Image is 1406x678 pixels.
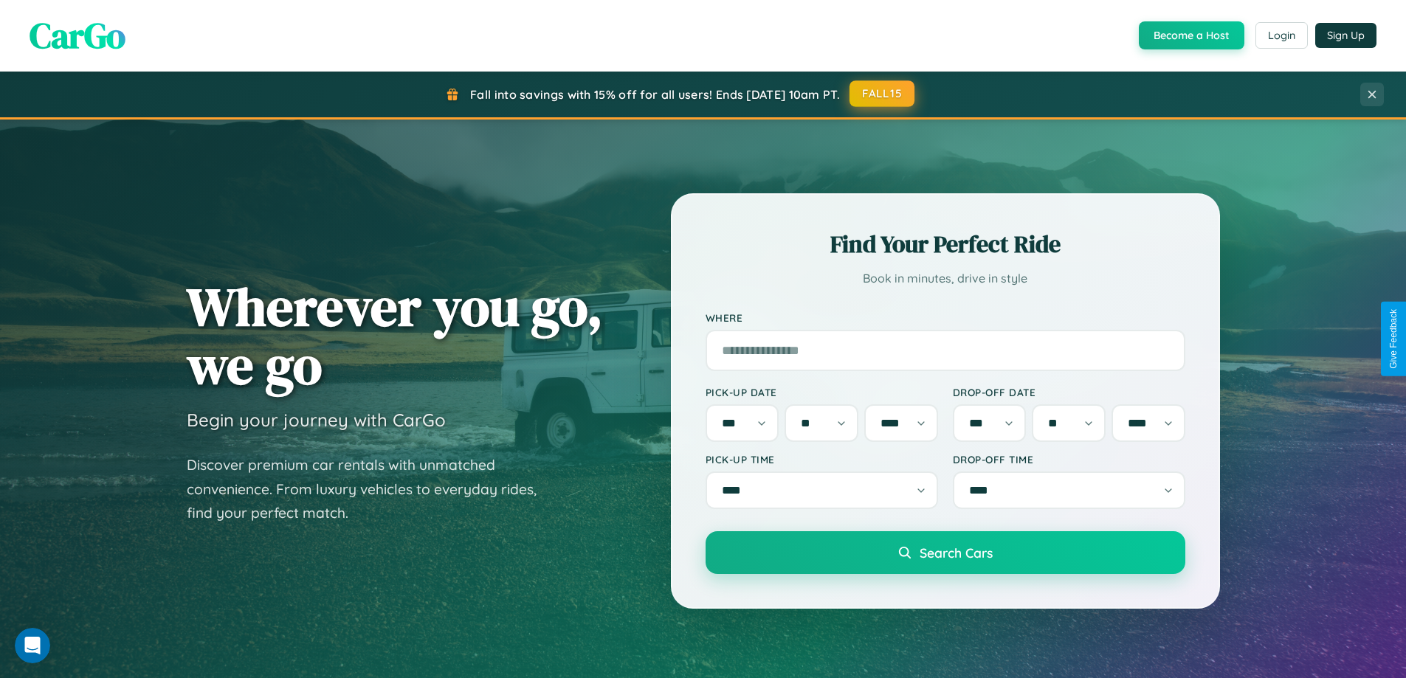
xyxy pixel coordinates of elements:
label: Where [706,311,1185,324]
span: CarGo [30,11,125,60]
button: Become a Host [1139,21,1244,49]
button: Sign Up [1315,23,1376,48]
div: Give Feedback [1388,309,1399,369]
h1: Wherever you go, we go [187,277,603,394]
button: Search Cars [706,531,1185,574]
p: Discover premium car rentals with unmatched convenience. From luxury vehicles to everyday rides, ... [187,453,556,525]
p: Book in minutes, drive in style [706,268,1185,289]
button: Login [1255,22,1308,49]
h3: Begin your journey with CarGo [187,409,446,431]
span: Search Cars [920,544,993,561]
label: Drop-off Date [953,386,1185,398]
label: Drop-off Time [953,453,1185,466]
span: Fall into savings with 15% off for all users! Ends [DATE] 10am PT. [470,87,840,102]
label: Pick-up Time [706,453,938,466]
button: FALL15 [850,80,914,107]
label: Pick-up Date [706,386,938,398]
h2: Find Your Perfect Ride [706,228,1185,260]
iframe: Intercom live chat [15,628,50,663]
